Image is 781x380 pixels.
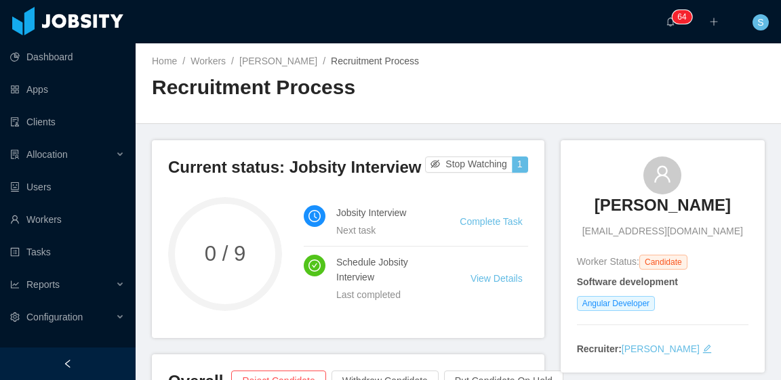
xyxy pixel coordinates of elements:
[709,17,719,26] i: icon: plus
[10,108,125,135] a: icon: auditClients
[672,10,692,24] sup: 64
[10,173,125,200] a: icon: robotUsers
[10,238,125,266] a: icon: profileTasks
[168,156,425,178] h3: Current status: Jobsity Interview
[26,149,68,160] span: Allocation
[666,17,675,26] i: icon: bell
[10,206,125,233] a: icon: userWorkers
[577,296,655,311] span: Angular Developer
[757,14,763,30] span: S
[308,210,321,222] i: icon: clock-circle
[10,280,20,289] i: icon: line-chart
[239,56,317,66] a: [PERSON_NAME]
[577,256,639,267] span: Worker Status:
[639,255,687,270] span: Candidate
[152,74,458,102] h2: Recruitment Process
[168,243,282,264] span: 0 / 9
[460,216,522,227] a: Complete Task
[10,150,20,159] i: icon: solution
[10,312,20,322] i: icon: setting
[653,165,672,184] i: icon: user
[191,56,226,66] a: Workers
[26,279,60,290] span: Reports
[336,255,438,284] h4: Schedule Jobsity Interview
[470,273,523,284] a: View Details
[682,10,687,24] p: 4
[26,312,83,322] span: Configuration
[182,56,185,66] span: /
[336,223,427,238] div: Next task
[595,194,731,224] a: [PERSON_NAME]
[152,56,177,66] a: Home
[577,276,678,287] strong: Software development
[231,56,234,66] span: /
[336,205,427,220] h4: Jobsity Interview
[582,224,743,238] span: [EMAIL_ADDRESS][DOMAIN_NAME]
[702,344,712,354] i: icon: edit
[10,76,125,103] a: icon: appstoreApps
[577,343,622,354] strong: Recruiter:
[512,156,528,173] button: 1
[10,43,125,70] a: icon: pie-chartDashboard
[336,287,438,302] div: Last completed
[622,343,700,354] a: [PERSON_NAME]
[323,56,325,66] span: /
[677,10,682,24] p: 6
[331,56,419,66] span: Recruitment Process
[308,259,321,272] i: icon: check-circle
[425,156,513,173] button: icon: eye-invisibleStop Watching
[595,194,731,216] h3: [PERSON_NAME]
